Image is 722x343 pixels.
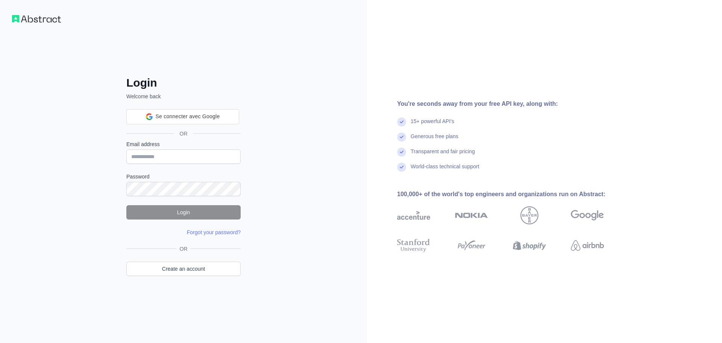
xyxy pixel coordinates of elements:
[126,140,241,148] label: Email address
[397,190,628,199] div: 100,000+ of the world's top engineers and organizations run on Abstract:
[126,173,241,180] label: Password
[187,229,241,235] a: Forgot your password?
[571,206,604,224] img: google
[397,133,406,142] img: check mark
[411,133,458,148] div: Generous free plans
[397,99,628,108] div: You're seconds away from your free API key, along with:
[411,163,479,178] div: World-class technical support
[126,109,239,124] div: Se connecter avec Google
[520,206,538,224] img: bayer
[126,93,241,100] p: Welcome back
[513,237,546,254] img: shopify
[156,113,220,120] span: Se connecter avec Google
[12,15,61,23] img: Workflow
[126,205,241,220] button: Login
[455,237,488,254] img: payoneer
[397,117,406,127] img: check mark
[126,76,241,90] h2: Login
[126,262,241,276] a: Create an account
[174,130,194,137] span: OR
[397,237,430,254] img: stanford university
[411,117,454,133] div: 15+ powerful API's
[177,245,191,253] span: OR
[397,163,406,172] img: check mark
[397,148,406,157] img: check mark
[571,237,604,254] img: airbnb
[411,148,475,163] div: Transparent and fair pricing
[455,206,488,224] img: nokia
[397,206,430,224] img: accenture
